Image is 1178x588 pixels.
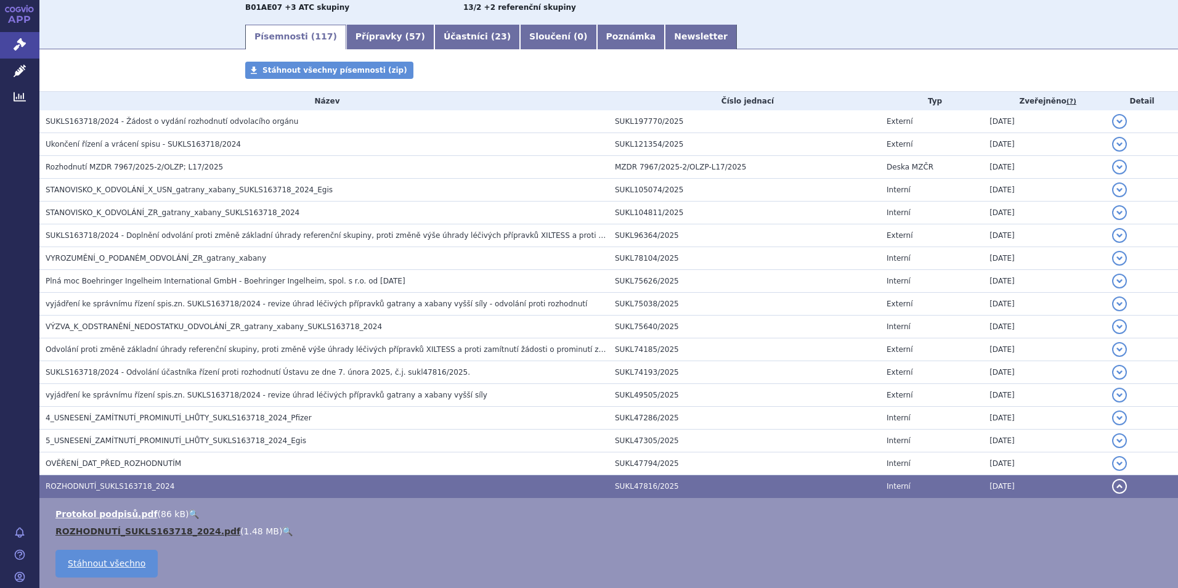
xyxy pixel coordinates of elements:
th: Zveřejněno [983,92,1106,110]
button: detail [1112,365,1127,380]
td: [DATE] [983,316,1106,338]
td: [DATE] [983,384,1106,407]
td: [DATE] [983,430,1106,452]
td: [DATE] [983,224,1106,247]
td: [DATE] [983,407,1106,430]
a: Účastníci (23) [434,25,520,49]
button: detail [1112,228,1127,243]
td: [DATE] [983,338,1106,361]
button: detail [1112,456,1127,471]
span: 5_USNESENÍ_ZAMÍTNUTÍ_PROMINUTÍ_LHŮTY_SUKLS163718_2024_Egis [46,436,306,445]
span: 23 [495,31,506,41]
td: [DATE] [983,475,1106,498]
td: [DATE] [983,452,1106,475]
button: detail [1112,114,1127,129]
th: Číslo jednací [609,92,880,110]
th: Název [39,92,609,110]
td: MZDR 7967/2025-2/OLZP-L17/2025 [609,156,880,179]
span: VÝZVA_K_ODSTRANĚNÍ_NEDOSTATKU_ODVOLÁNÍ_ZR_gatrany_xabany_SUKLS163718_2024 [46,322,382,331]
td: SUKL96364/2025 [609,224,880,247]
td: SUKL121354/2025 [609,133,880,156]
li: ( ) [55,508,1166,520]
span: 117 [315,31,333,41]
span: Externí [887,391,912,399]
td: SUKL75640/2025 [609,316,880,338]
td: SUKL49505/2025 [609,384,880,407]
td: SUKL74193/2025 [609,361,880,384]
span: Interní [887,459,911,468]
strong: DABIGATRAN-ETEXILÁT [245,3,282,12]
span: Externí [887,300,912,308]
span: Interní [887,208,911,217]
button: detail [1112,342,1127,357]
th: Detail [1106,92,1178,110]
td: [DATE] [983,179,1106,202]
td: SUKL47816/2025 [609,475,880,498]
a: Newsletter [665,25,737,49]
span: Interní [887,414,911,422]
span: VYROZUMĚNÍ_O_PODANÉM_ODVOLÁNÍ_ZR_gatrany_xabany [46,254,266,263]
a: Poznámka [597,25,665,49]
a: ROZHODNUTÍ_SUKLS163718_2024.pdf [55,526,240,536]
span: STANOVISKO_K_ODVOLÁNÍ_X_USN_gatrany_xabany_SUKLS163718_2024_Egis [46,186,333,194]
span: 4_USNESENÍ_ZAMÍTNUTÍ_PROMINUTÍ_LHŮTY_SUKLS163718_2024_Pfizer [46,414,312,422]
button: detail [1112,410,1127,425]
a: Stáhnout všechny písemnosti (zip) [245,62,413,79]
a: Protokol podpisů.pdf [55,509,158,519]
span: Deska MZČR [887,163,933,171]
span: 1.48 MB [244,526,279,536]
span: Externí [887,345,912,354]
span: 0 [577,31,583,41]
span: Stáhnout všechny písemnosti (zip) [262,66,407,75]
a: 🔍 [282,526,293,536]
button: detail [1112,182,1127,197]
button: detail [1112,479,1127,494]
span: Interní [887,436,911,445]
td: SUKL47794/2025 [609,452,880,475]
button: detail [1112,205,1127,220]
td: SUKL75038/2025 [609,293,880,316]
span: Externí [887,368,912,377]
td: [DATE] [983,202,1106,224]
strong: +2 referenční skupiny [484,3,576,12]
span: vyjádření ke správnímu řízení spis.zn. SUKLS163718/2024 - revize úhrad léčivých přípravků gatrany... [46,300,587,308]
strong: +3 ATC skupiny [285,3,349,12]
th: Typ [880,92,983,110]
span: Interní [887,322,911,331]
abbr: (?) [1066,97,1076,106]
strong: léčiva k terapii nebo k profylaxi tromboembolických onemocnění, přímé inhibitory faktoru Xa a tro... [463,3,481,12]
span: STANOVISKO_K_ODVOLÁNÍ_ZR_gatrany_xabany_SUKLS163718_2024 [46,208,299,217]
span: Ukončení řízení a vrácení spisu - SUKLS163718/2024 [46,140,241,149]
span: Externí [887,231,912,240]
td: [DATE] [983,293,1106,316]
td: SUKL47286/2025 [609,407,880,430]
a: Sloučení (0) [520,25,596,49]
td: [DATE] [983,133,1106,156]
td: SUKL75626/2025 [609,270,880,293]
td: SUKL78104/2025 [609,247,880,270]
a: Písemnosti (117) [245,25,346,49]
td: SUKL104811/2025 [609,202,880,224]
button: detail [1112,433,1127,448]
span: OVĚŘENÍ_DAT_PŘED_ROZHODNUTÍM [46,459,181,468]
span: Externí [887,140,912,149]
span: vyjádření ke správnímu řízení spis.zn. SUKLS163718/2024 - revize úhrad léčivých přípravků gatrany... [46,391,487,399]
li: ( ) [55,525,1166,537]
span: Interní [887,186,911,194]
button: detail [1112,388,1127,402]
td: [DATE] [983,156,1106,179]
span: Plná moc Boehringer Ingelheim International GmbH - Boehringer Ingelheim, spol. s r.o. od 17.1.2025 [46,277,405,285]
td: [DATE] [983,361,1106,384]
button: detail [1112,160,1127,174]
button: detail [1112,274,1127,288]
span: SUKLS163718/2024 - Doplnění odvolání proti změně základní úhrady referenční skupiny, proti změně ... [46,231,769,240]
span: Externí [887,117,912,126]
td: [DATE] [983,270,1106,293]
td: [DATE] [983,247,1106,270]
a: 🔍 [189,509,199,519]
span: SUKLS163718/2024 - Odvolání účastníka řízení proti rozhodnutí Ústavu ze dne 7. února 2025, č.j. s... [46,368,470,377]
a: Stáhnout všechno [55,550,158,578]
span: SUKLS163718/2024 - Žádost o vydání rozhodnutí odvolacího orgánu [46,117,298,126]
span: ROZHODNUTÍ_SUKLS163718_2024 [46,482,174,491]
button: detail [1112,251,1127,266]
